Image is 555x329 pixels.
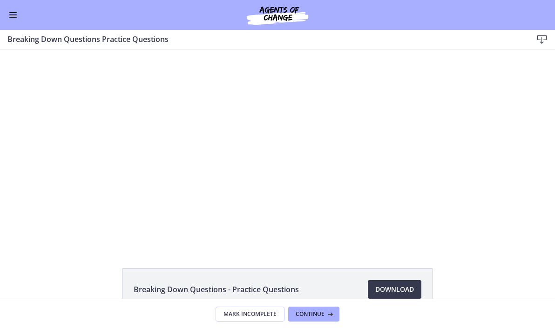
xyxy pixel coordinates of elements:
[7,34,518,45] h3: Breaking Down Questions Practice Questions
[368,280,421,299] a: Download
[375,284,414,295] span: Download
[7,9,19,21] button: Enable menu
[223,310,277,318] span: Mark Incomplete
[296,310,325,318] span: Continue
[134,284,299,295] span: Breaking Down Questions - Practice Questions
[216,307,284,322] button: Mark Incomplete
[288,307,339,322] button: Continue
[222,4,333,26] img: Agents of Change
